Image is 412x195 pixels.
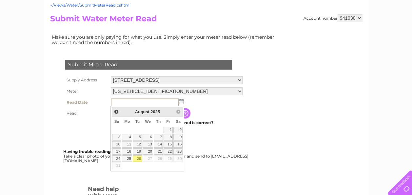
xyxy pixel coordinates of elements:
a: 3 [112,134,121,141]
a: 19 [133,148,142,155]
td: Make sure you are only paying for what you use. Simply enter your meter read below (remember we d... [50,33,280,47]
a: 5 [133,134,142,141]
a: 10 [112,141,121,148]
a: 21 [154,148,163,155]
th: Meter [63,86,109,97]
a: 15 [164,141,173,148]
a: 24 [112,155,121,162]
span: Saturday [176,119,180,123]
a: 22 [164,148,173,155]
span: Prev [114,109,119,114]
a: Telecoms [331,28,351,33]
div: Submit Meter Read [65,60,232,70]
img: logo.png [14,17,48,37]
a: 14 [154,141,163,148]
a: 2 [173,127,183,133]
div: Clear Business is a trading name of Verastar Limited (registered in [GEOGRAPHIC_DATA] No. 3667643... [51,4,361,32]
a: 16 [173,141,183,148]
a: 0333 014 3131 [288,3,334,11]
a: 18 [122,148,132,155]
h2: Submit Water Meter Read [50,14,362,27]
b: Having trouble reading your meter? [63,149,137,154]
span: 2025 [150,109,160,114]
a: 23 [173,148,183,155]
a: Water [297,28,309,33]
span: Thursday [156,119,161,123]
a: 26 [133,155,142,162]
a: 12 [133,141,142,148]
a: 17 [112,148,121,155]
span: Friday [166,119,170,123]
span: Wednesday [145,119,151,123]
a: Prev [113,108,120,116]
input: Information [180,108,192,119]
a: Energy [313,28,327,33]
a: 25 [122,155,132,162]
a: Log out [390,28,406,33]
a: 1 [164,127,173,133]
span: August [135,109,149,114]
a: 11 [122,141,132,148]
a: 13 [143,141,153,148]
img: ... [179,99,184,104]
a: 6 [143,134,153,141]
a: Contact [368,28,384,33]
span: Tuesday [135,119,140,123]
span: Sunday [114,119,119,123]
a: 9 [173,134,183,141]
div: Account number [304,14,362,22]
div: Take a clear photo of your readings, tell us which supply it's for and send to [EMAIL_ADDRESS][DO... [63,149,249,163]
th: Supply Address [63,75,109,86]
span: Monday [124,119,130,123]
td: Are you sure the read you have entered is correct? [109,119,244,127]
th: Read [63,108,109,119]
th: Read Date [63,97,109,108]
a: 8 [164,134,173,141]
a: ~/Views/Water/SubmitMeterRead.cshtml [50,3,130,8]
a: 7 [154,134,163,141]
a: 4 [122,134,132,141]
a: 20 [143,148,153,155]
a: Blog [355,28,364,33]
